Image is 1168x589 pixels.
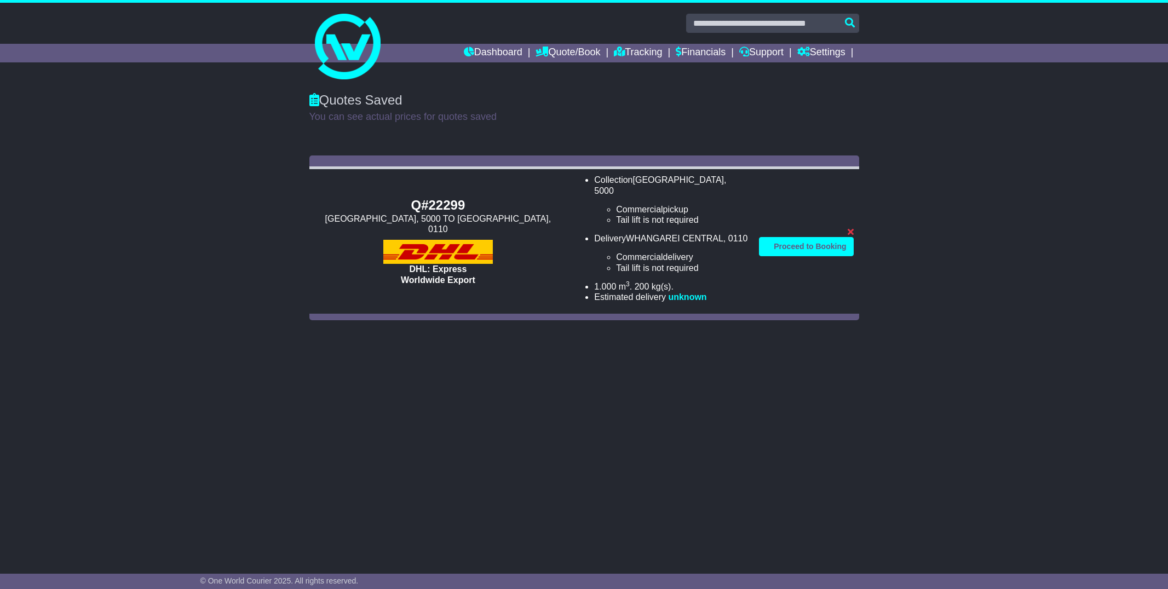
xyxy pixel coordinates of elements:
[797,44,845,62] a: Settings
[652,282,674,291] span: kg(s).
[594,233,748,273] li: Delivery
[616,263,748,273] li: Tail lift is not required
[739,44,784,62] a: Support
[633,175,724,184] span: [GEOGRAPHIC_DATA]
[676,44,726,62] a: Financials
[383,240,493,264] img: DHL: Express Worldwide Export
[594,292,748,302] li: Estimated delivery
[315,213,562,234] div: [GEOGRAPHIC_DATA], 5000 TO [GEOGRAPHIC_DATA], 0110
[315,198,562,213] div: Q#22299
[616,215,748,225] li: Tail lift is not required
[626,280,630,288] sup: 3
[594,175,726,195] span: , 5000
[309,93,859,108] div: Quotes Saved
[464,44,522,62] a: Dashboard
[536,44,600,62] a: Quote/Book
[616,252,748,262] li: delivery
[668,292,706,302] span: unknown
[626,234,723,243] span: WHANGAREI CENTRAL
[616,205,663,214] span: Commercial
[759,237,853,256] a: Proceed to Booking
[200,576,359,585] span: © One World Courier 2025. All rights reserved.
[635,282,649,291] span: 200
[309,111,859,123] p: You can see actual prices for quotes saved
[594,175,748,225] li: Collection
[401,264,475,284] span: DHL: Express Worldwide Export
[616,252,663,262] span: Commercial
[723,234,747,243] span: , 0110
[619,282,632,291] span: m .
[614,44,662,62] a: Tracking
[594,282,616,291] span: 1.000
[616,204,748,215] li: pickup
